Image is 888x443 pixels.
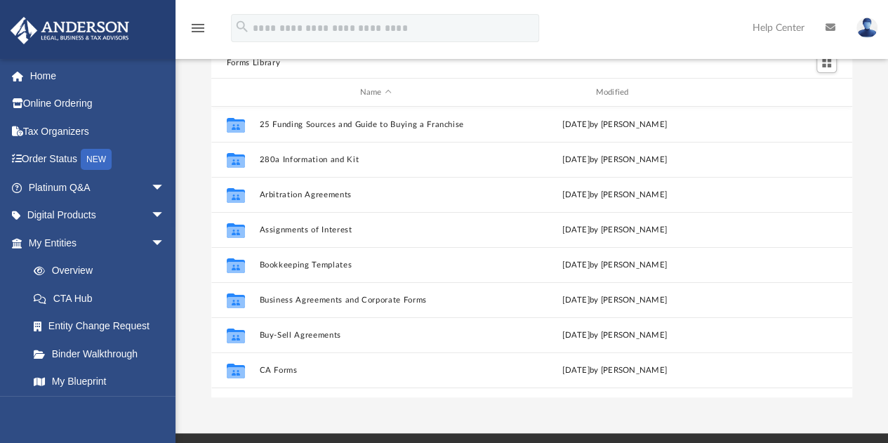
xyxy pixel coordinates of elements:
span: arrow_drop_down [151,229,179,258]
div: [DATE] by [PERSON_NAME] [498,224,731,237]
div: id [218,86,253,99]
a: Home [10,62,186,90]
button: Arbitration Agreements [259,190,492,199]
a: Overview [20,257,186,285]
a: Platinum Q&Aarrow_drop_down [10,173,186,201]
div: [DATE] by [PERSON_NAME] [498,294,731,307]
button: Buy-Sell Agreements [259,331,492,340]
a: Order StatusNEW [10,145,186,174]
div: id [737,86,835,99]
div: [DATE] by [PERSON_NAME] [498,154,731,166]
a: Entity Change Request [20,312,186,340]
div: [DATE] by [PERSON_NAME] [498,364,731,377]
a: Digital Productsarrow_drop_down [10,201,186,230]
div: grid [211,107,852,398]
img: Anderson Advisors Platinum Portal [6,17,133,44]
a: My Entitiesarrow_drop_down [10,229,186,257]
button: Switch to Grid View [816,53,837,73]
a: My Blueprint [20,368,179,396]
div: Name [258,86,491,99]
a: Tax Organizers [10,117,186,145]
div: Modified [498,86,731,99]
div: [DATE] by [PERSON_NAME] [498,329,731,342]
button: CA Forms [259,366,492,375]
i: menu [190,20,206,37]
a: CTA Hub [20,284,186,312]
button: 25 Funding Sources and Guide to Buying a Franchise [259,120,492,129]
div: [DATE] by [PERSON_NAME] [498,189,731,201]
button: 280a Information and Kit [259,155,492,164]
div: NEW [81,149,112,170]
img: User Pic [856,18,877,38]
i: search [234,19,250,34]
button: Forms Library [227,57,280,70]
a: menu [190,27,206,37]
a: Binder Walkthrough [20,340,186,368]
a: Online Ordering [10,90,186,118]
a: Tax Due Dates [20,395,186,423]
button: Business Agreements and Corporate Forms [259,296,492,305]
span: arrow_drop_down [151,201,179,230]
span: arrow_drop_down [151,173,179,202]
div: [DATE] by [PERSON_NAME] [498,119,731,131]
div: [DATE] by [PERSON_NAME] [498,259,731,272]
button: Assignments of Interest [259,225,492,234]
button: Bookkeeping Templates [259,260,492,270]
